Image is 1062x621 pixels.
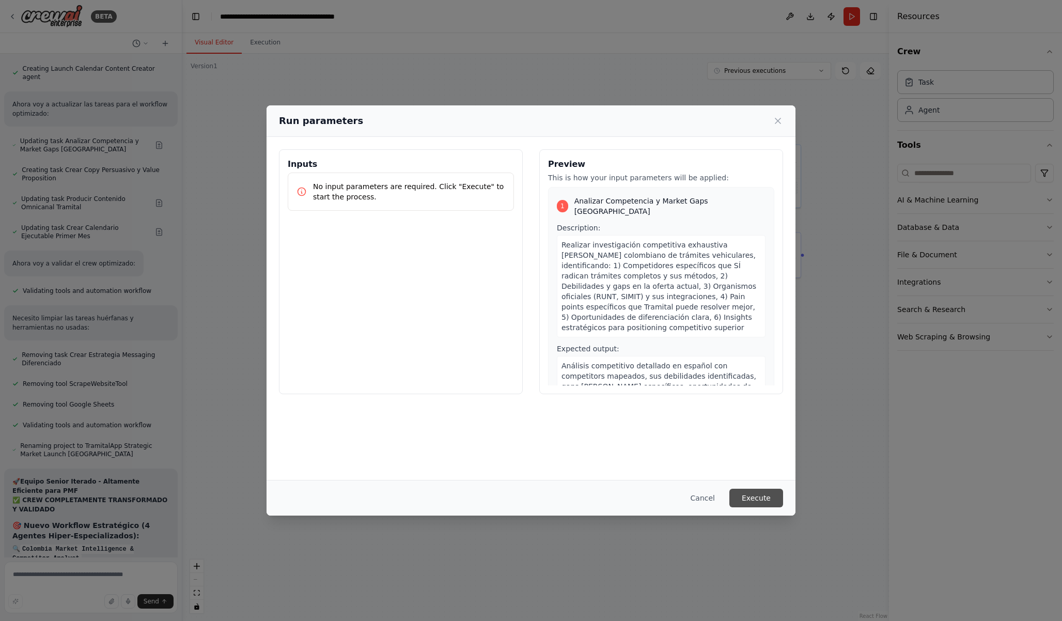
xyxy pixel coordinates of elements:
h2: Run parameters [279,114,363,128]
span: Analizar Competencia y Market Gaps [GEOGRAPHIC_DATA] [574,196,766,216]
button: Cancel [682,489,723,507]
span: Expected output: [557,345,619,353]
span: Realizar investigación competitiva exhaustiva [PERSON_NAME] colombiano de trámites vehiculares, i... [561,241,756,332]
p: No input parameters are required. Click "Execute" to start the process. [313,181,505,202]
span: Description: [557,224,600,232]
div: 1 [557,200,568,212]
p: This is how your input parameters will be applied: [548,173,774,183]
h3: Inputs [288,158,514,170]
button: Execute [729,489,783,507]
h3: Preview [548,158,774,170]
span: Análisis competitivo detallado en español con competitors mapeados, sus debilidades identificadas... [561,362,756,422]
